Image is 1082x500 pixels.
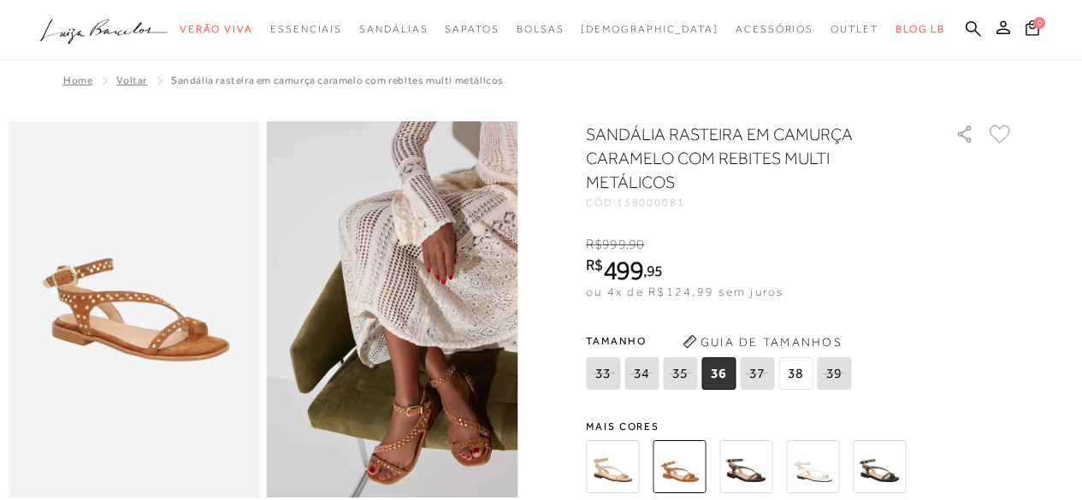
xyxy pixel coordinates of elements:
a: BLOG LB [896,14,945,45]
span: 0 [1033,17,1045,29]
img: SANDÁLIA RASTEIRA EM CAMURÇA BEGE COM REBITES MULTI METÁLICOS [586,440,639,493]
button: 0 [1020,19,1044,42]
i: R$ [586,237,602,252]
span: 35 [663,357,697,390]
span: 999 [602,237,625,252]
span: [DEMOGRAPHIC_DATA] [581,23,718,35]
a: noSubCategoriesText [517,14,565,45]
a: noSubCategoriesText [445,14,499,45]
span: 90 [629,237,644,252]
span: BLOG LB [896,23,945,35]
a: noSubCategoriesText [270,14,342,45]
span: Acessórios [736,23,813,35]
span: 36 [701,357,736,390]
span: ou 4x de R$124,99 sem juros [586,285,783,298]
img: image [9,121,260,497]
span: Sandálias [359,23,428,35]
a: Home [63,74,92,86]
img: SANDÁLIA RASTEIRA EM CAMURÇA CARAMELO COM REBITES MULTI METÁLICOS [653,440,706,493]
span: 499 [603,255,643,285]
span: 33 [586,357,620,390]
button: Guia de Tamanhos [677,328,848,356]
span: Mais cores [586,421,1014,432]
span: 38 [778,357,813,390]
span: Outlet [831,23,878,35]
h1: SANDÁLIA RASTEIRA EM CAMURÇA CARAMELO COM REBITES MULTI METÁLICOS [586,122,907,194]
span: 138000081 [617,197,685,209]
span: Sapatos [445,23,499,35]
span: 34 [624,357,659,390]
span: Essenciais [270,23,342,35]
img: image [267,121,518,497]
img: SANDÁLIA RASTEIRA EM COURO PRETO COM REBITES MULTI METÁLICOS [853,440,906,493]
span: 39 [817,357,851,390]
a: noSubCategoriesText [180,14,253,45]
img: SANDÁLIA RASTEIRA EM COURO CAFÉ COM REBITES MULTI METÁLICOS [719,440,772,493]
div: CÓD: [586,197,928,208]
a: Voltar [116,74,147,86]
a: noSubCategoriesText [581,14,718,45]
span: 37 [740,357,774,390]
i: R$ [586,257,603,273]
span: Bolsas [517,23,565,35]
a: noSubCategoriesText [736,14,813,45]
i: , [643,263,663,279]
span: SANDÁLIA RASTEIRA EM CAMURÇA CARAMELO COM REBITES MULTI METÁLICOS [171,74,504,86]
span: Verão Viva [180,23,253,35]
a: noSubCategoriesText [831,14,878,45]
a: noSubCategoriesText [359,14,428,45]
span: Tamanho [586,328,855,354]
img: SANDÁLIA RASTEIRA EM COURO OFF WHITE COM REBITES MULTI METÁLICOS [786,440,839,493]
i: , [626,237,645,252]
span: 95 [647,262,663,279]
